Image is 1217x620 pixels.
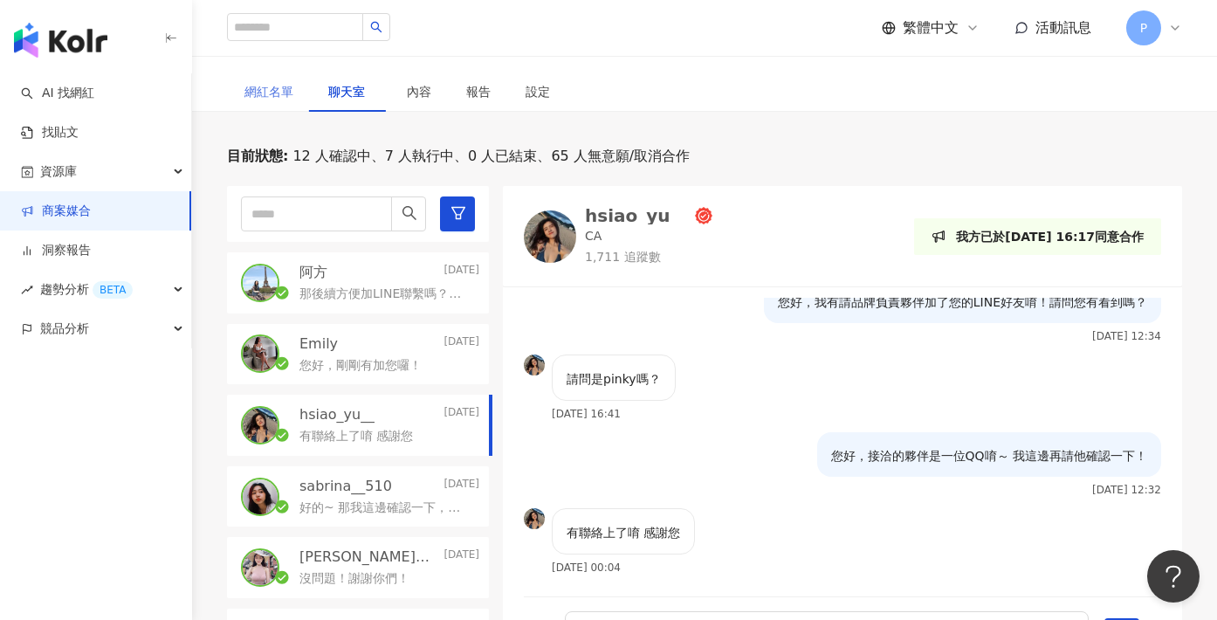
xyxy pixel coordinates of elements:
[21,284,33,296] span: rise
[1092,484,1161,496] p: [DATE] 12:32
[299,263,327,282] p: 阿方
[526,82,550,101] div: 設定
[567,523,680,542] p: 有聯絡上了唷 感謝您
[524,355,545,375] img: KOL Avatar
[831,446,1148,465] p: 您好，接洽的夥伴是一位QQ唷～ 我這邊再請他確認一下！
[40,152,77,191] span: 資源庫
[1092,330,1161,342] p: [DATE] 12:34
[466,82,491,101] div: 報告
[299,499,472,517] p: 好的~ 那我這邊確認一下，並加line
[407,82,431,101] div: 內容
[299,570,409,588] p: 沒問題！謝謝你們！
[299,286,472,303] p: 那後續方便加LINE聯繫嗎？比較即時一些！我的id是 pin_cheng 加完之後麻煩再跟我說一聲😊
[903,18,959,38] span: 繁體中文
[243,408,278,443] img: KOL Avatar
[443,405,479,424] p: [DATE]
[552,561,621,574] p: [DATE] 00:04
[244,82,293,101] div: 網紅名單
[93,281,133,299] div: BETA
[299,334,338,354] p: Emily
[243,336,278,371] img: KOL Avatar
[585,207,688,224] div: hsiao_yu__
[402,205,417,221] span: search
[585,228,602,245] p: CA
[299,357,422,375] p: 您好，剛剛有加您囉！
[243,479,278,514] img: KOL Avatar
[299,548,440,567] p: [PERSON_NAME]⭐️[PERSON_NAME] sin
[1140,18,1147,38] span: P
[14,23,107,58] img: logo
[299,477,392,496] p: sabrina__510
[21,85,94,102] a: searchAI 找網紅
[443,477,479,496] p: [DATE]
[299,405,375,424] p: hsiao_yu__
[227,147,288,166] p: 目前狀態 :
[21,242,91,259] a: 洞察報告
[1147,550,1200,603] iframe: Help Scout Beacon - Open
[243,550,278,585] img: KOL Avatar
[524,207,712,265] a: KOL Avatarhsiao_yu__CA1,711 追蹤數
[370,21,382,33] span: search
[328,86,372,98] span: 聊天室
[40,309,89,348] span: 競品分析
[524,508,545,529] img: KOL Avatar
[585,249,712,266] p: 1,711 追蹤數
[288,147,690,166] span: 12 人確認中、7 人執行中、0 人已結束、65 人無意願/取消合作
[1035,19,1091,36] span: 活動訊息
[443,548,479,567] p: [DATE]
[21,203,91,220] a: 商案媒合
[567,369,661,389] p: 請問是pinky嗎？
[243,265,278,300] img: KOL Avatar
[21,124,79,141] a: 找貼文
[299,428,413,445] p: 有聯絡上了唷 感謝您
[40,270,133,309] span: 趨勢分析
[524,210,576,263] img: KOL Avatar
[450,205,466,221] span: filter
[956,227,1144,246] p: 我方已於[DATE] 16:17同意合作
[778,293,1147,312] p: 您好，我有請品牌負責夥伴加了您的LINE好友唷！請問您有看到嗎？
[443,263,479,282] p: [DATE]
[552,408,621,420] p: [DATE] 16:41
[443,334,479,354] p: [DATE]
